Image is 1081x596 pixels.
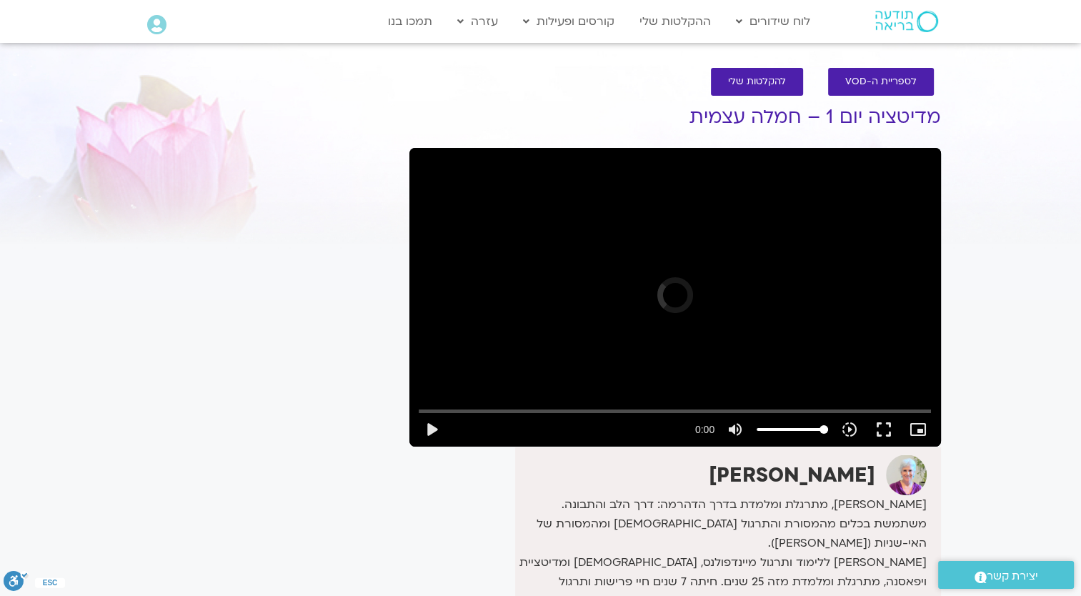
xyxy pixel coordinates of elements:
[409,106,941,128] h1: מדיטציה יום 1 – חמלה עצמית
[886,455,927,495] img: סנדיה בר קמה
[729,8,817,35] a: לוח שידורים
[711,68,803,96] a: להקלטות שלי
[516,8,622,35] a: קורסים ופעילות
[709,462,875,489] strong: [PERSON_NAME]
[381,8,439,35] a: תמכו בנו
[845,76,917,87] span: לספריית ה-VOD
[632,8,718,35] a: ההקלטות שלי
[828,68,934,96] a: לספריית ה-VOD
[875,11,938,32] img: תודעה בריאה
[938,561,1074,589] a: יצירת קשר
[987,567,1038,586] span: יצירת קשר
[728,76,786,87] span: להקלטות שלי
[450,8,505,35] a: עזרה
